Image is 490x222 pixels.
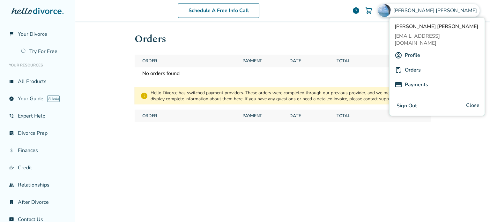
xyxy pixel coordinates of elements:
a: flag_2Your Divorce [5,27,70,42]
span: chat_info [9,217,14,222]
span: Total [334,110,378,122]
h1: Orders [135,31,431,47]
a: exploreYour GuideAI beta [5,91,70,106]
a: attach_moneyFinances [5,143,70,158]
span: list_alt_check [9,131,14,136]
span: Order [140,110,238,122]
span: group [9,182,14,188]
span: finance_mode [9,165,14,170]
a: Schedule A Free Info Call [178,3,259,18]
img: P [395,81,402,88]
span: attach_money [9,148,14,153]
a: list_alt_checkDivorce Prep [5,126,70,141]
span: Date [287,110,331,122]
span: flag_2 [9,32,14,37]
span: phone_in_talk [9,113,14,119]
span: No orders found [140,67,238,80]
span: view_list [9,79,14,84]
iframe: Chat Widget [458,191,490,222]
a: Orders [405,64,421,76]
span: Close [466,101,479,111]
span: Total [334,55,378,67]
span: Date [287,55,331,67]
a: finance_modeCredit [5,160,70,175]
div: Hello Divorce has switched payment providers. These orders were completed through our previous pr... [151,90,426,102]
span: Payment [240,55,284,67]
a: help [352,7,360,14]
li: Your Resources [5,59,70,72]
span: Your Divorce [18,31,47,38]
img: P [395,66,402,74]
span: AI beta [47,96,60,102]
button: Sign Out [395,101,419,111]
span: [EMAIL_ADDRESS][DOMAIN_NAME] [395,33,479,47]
a: bookmark_checkAfter Divorce [5,195,70,210]
a: Profile [405,49,420,61]
a: Payments [405,79,428,91]
span: explore [9,96,14,101]
span: Order [140,55,238,67]
span: bookmark_check [9,200,14,205]
a: groupRelationships [5,178,70,192]
img: Ashlyn Barajas [378,4,391,17]
span: info [140,92,148,100]
img: Cart [365,7,373,14]
img: A [395,51,402,59]
span: Payment [240,110,284,122]
a: view_listAll Products [5,74,70,89]
a: phone_in_talkExpert Help [5,109,70,123]
span: [PERSON_NAME] [PERSON_NAME] [395,23,479,30]
span: [PERSON_NAME] [PERSON_NAME] [393,7,479,14]
a: Try For Free [17,44,70,59]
